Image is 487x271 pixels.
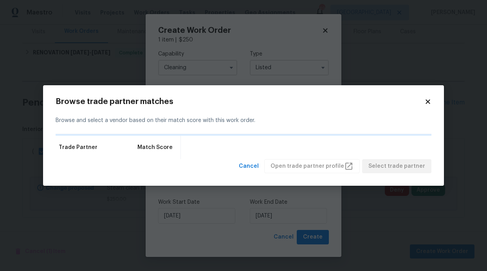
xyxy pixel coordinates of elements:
[239,162,259,171] span: Cancel
[56,98,424,106] h2: Browse trade partner matches
[137,144,173,151] span: Match Score
[59,144,97,151] span: Trade Partner
[56,107,431,134] div: Browse and select a vendor based on their match score with this work order.
[236,159,262,174] button: Cancel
